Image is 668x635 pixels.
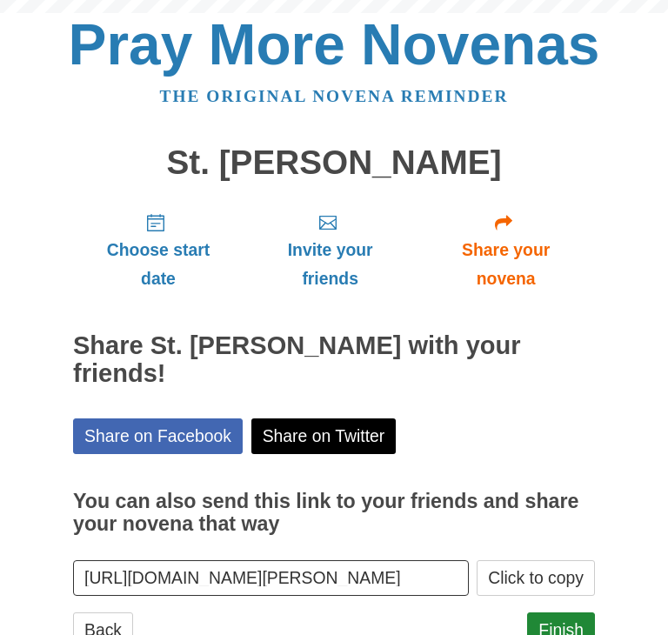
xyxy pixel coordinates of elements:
[73,144,595,182] h1: St. [PERSON_NAME]
[261,236,399,293] span: Invite your friends
[73,198,244,302] a: Choose start date
[69,12,600,77] a: Pray More Novenas
[73,491,595,535] h3: You can also send this link to your friends and share your novena that way
[477,560,595,596] button: Click to copy
[73,332,595,388] h2: Share St. [PERSON_NAME] with your friends!
[73,418,243,454] a: Share on Facebook
[434,236,578,293] span: Share your novena
[417,198,595,302] a: Share your novena
[160,87,509,105] a: The original novena reminder
[251,418,397,454] a: Share on Twitter
[244,198,417,302] a: Invite your friends
[90,236,226,293] span: Choose start date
